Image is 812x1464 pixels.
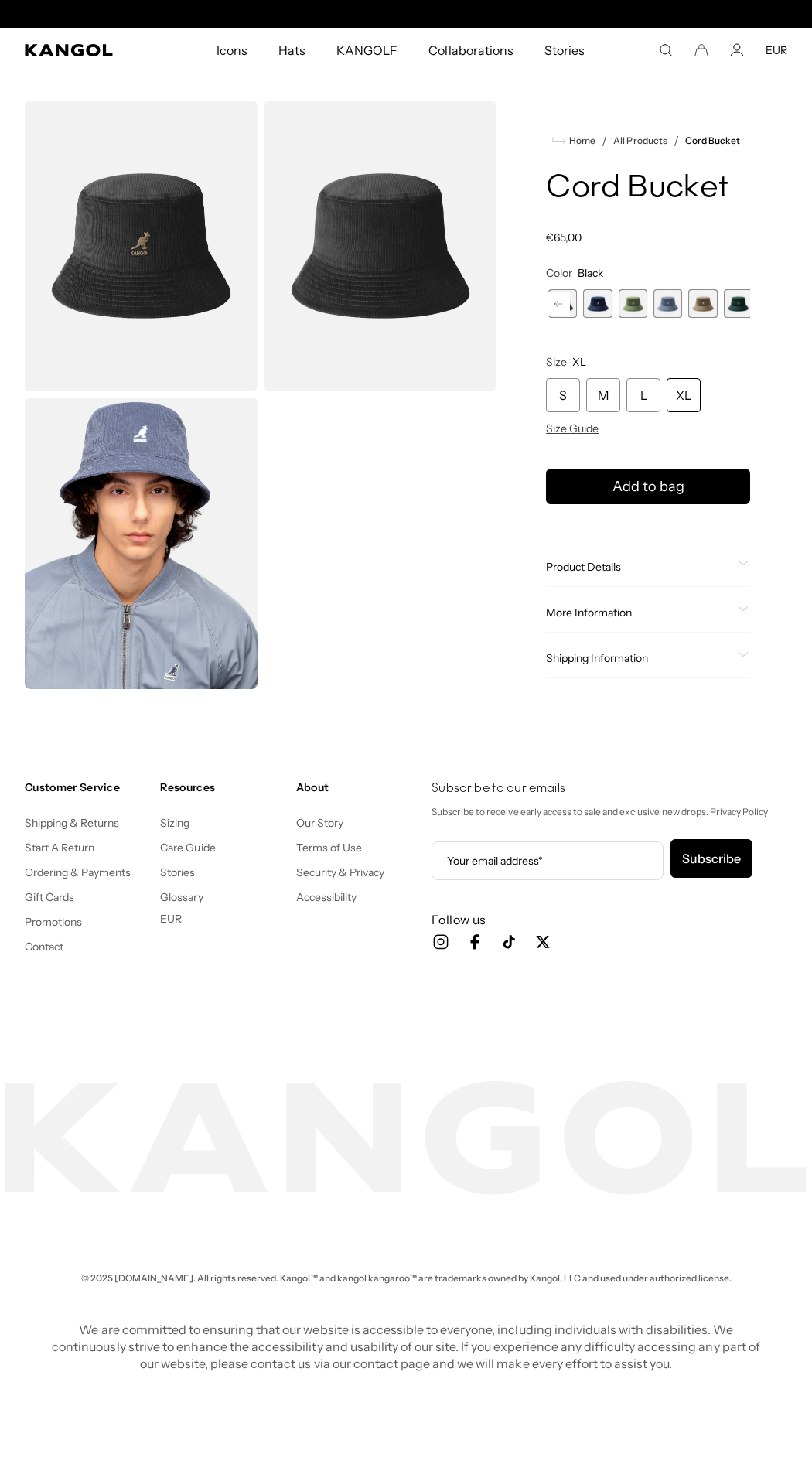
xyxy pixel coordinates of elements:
[730,43,744,57] a: Account
[546,606,732,619] span: More Information
[296,865,385,879] a: Security & Privacy
[25,940,63,954] a: Contact
[595,131,607,150] li: /
[25,44,142,56] a: Kangol
[546,355,567,369] span: Size
[432,780,787,797] h4: Subscribe to our emails
[160,841,215,855] a: Care Guide
[552,134,595,148] a: Home
[544,28,585,73] span: Stories
[688,289,717,318] label: Nickel
[264,101,496,391] img: color-black
[529,28,600,73] a: Stories
[160,865,195,879] a: Stories
[296,816,343,830] a: Our Story
[724,289,752,318] label: Forrester
[160,912,182,926] button: EUR
[766,43,787,57] button: EUR
[667,131,679,150] li: /
[25,915,82,929] a: Promotions
[201,28,263,73] a: Icons
[247,8,565,20] div: Announcement
[653,289,682,318] label: Denim Blue
[546,378,580,412] div: S
[160,890,203,904] a: Glossary
[572,355,586,369] span: XL
[25,780,148,794] h4: Customer Service
[586,378,620,412] div: M
[160,816,189,830] a: Sizing
[653,289,682,318] div: 7 of 9
[160,780,283,794] h4: Resources
[548,289,577,318] label: Black
[47,1321,765,1372] p: We are committed to ensuring that our website is accessible to everyone, including individuals wi...
[25,101,258,391] img: color-black
[619,289,647,318] div: 6 of 9
[336,28,397,73] span: KANGOLF
[25,816,120,830] a: Shipping & Returns
[694,43,708,57] button: Cart
[25,101,496,689] product-gallery: Gallery Viewer
[546,172,750,206] h1: Cord Bucket
[619,289,647,318] label: Olive
[247,8,565,20] div: 1 of 2
[626,378,660,412] div: L
[670,839,752,878] button: Subscribe
[25,890,74,904] a: Gift Cards
[546,560,732,574] span: Product Details
[583,289,612,318] div: 5 of 9
[659,43,673,57] summary: Search here
[296,841,362,855] a: Terms of Use
[25,398,258,688] img: denim-blue
[688,289,717,318] div: 8 of 9
[428,28,513,73] span: Collaborations
[613,135,667,146] a: All Products
[546,230,582,244] span: €65,00
[278,28,305,73] span: Hats
[296,890,357,904] a: Accessibility
[432,804,787,821] p: Subscribe to receive early access to sale and exclusive new drops. Privacy Policy
[548,289,577,318] div: 4 of 9
[263,28,321,73] a: Hats
[296,780,419,794] h4: About
[217,28,247,73] span: Icons
[321,28,413,73] a: KANGOLF
[667,378,701,412] div: XL
[724,289,752,318] div: 9 of 9
[546,266,572,280] span: Color
[685,135,740,146] a: Cord Bucket
[578,266,603,280] span: Black
[413,28,528,73] a: Collaborations
[583,289,612,318] label: Navy
[612,476,684,497] span: Add to bag
[566,135,595,146] span: Home
[432,911,787,928] h3: Follow us
[25,865,131,879] a: Ordering & Payments
[546,131,750,150] nav: breadcrumbs
[25,841,94,855] a: Start A Return
[546,651,732,665] span: Shipping Information
[247,8,565,20] slideshow-component: Announcement bar
[546,421,599,435] span: Size Guide
[546,469,750,504] button: Add to bag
